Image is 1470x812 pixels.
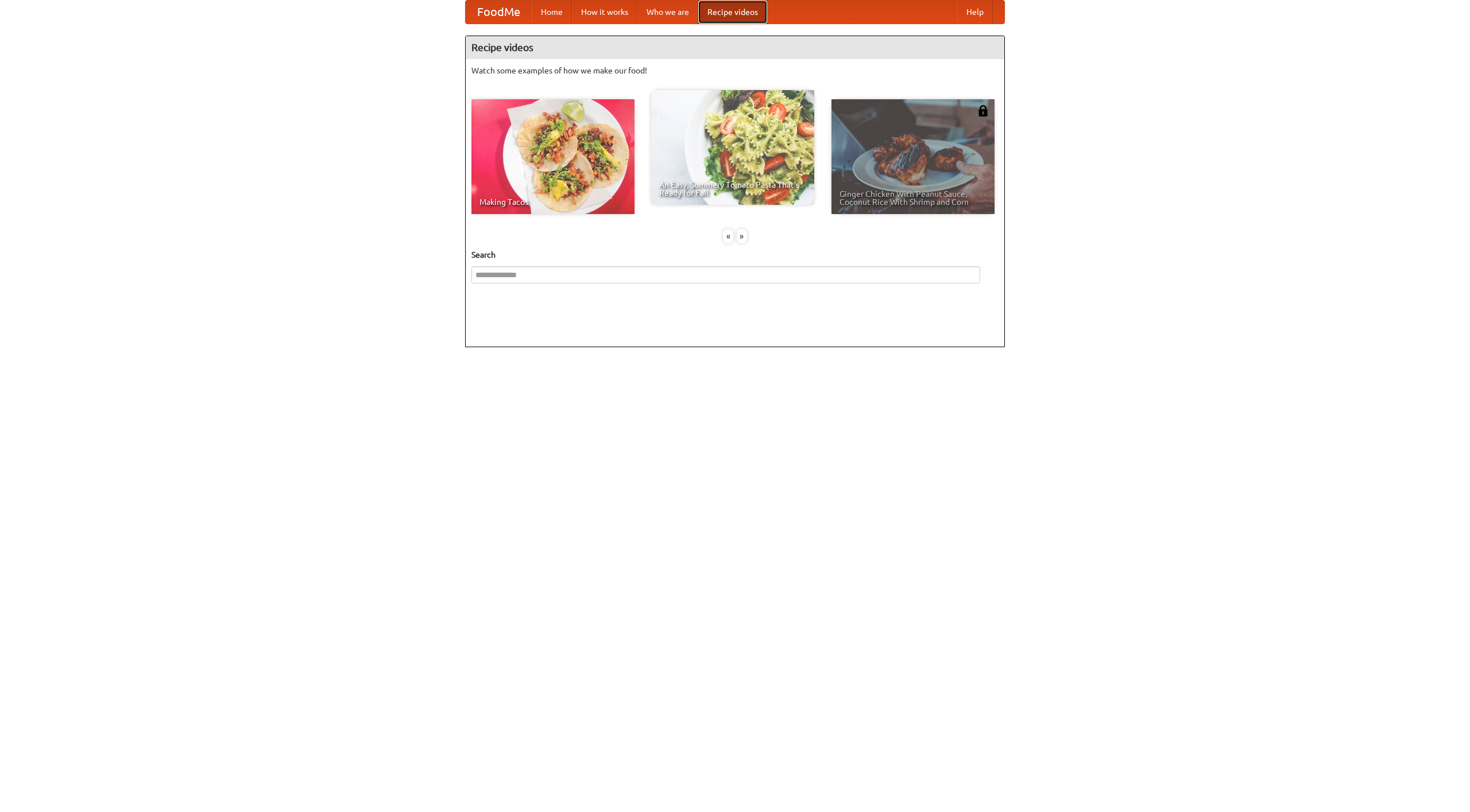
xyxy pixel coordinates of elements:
a: Who we are [637,1,698,24]
a: Recipe videos [698,1,767,24]
a: Help [957,1,993,24]
span: Making Tacos [479,198,626,206]
a: Making Tacos [471,99,635,214]
div: « [723,229,733,243]
p: Watch some examples of how we make our food! [471,65,999,76]
div: » [737,229,747,243]
h5: Search [471,249,999,261]
a: Home [532,1,572,24]
a: How it works [572,1,637,24]
img: 483408.png [977,105,989,116]
h4: Recipe videos [466,36,1004,59]
a: FoodMe [466,1,532,24]
a: An Easy, Summery Tomato Pasta That's Ready for Fall [651,90,814,205]
span: An Easy, Summery Tomato Pasta That's Ready for Fall [659,181,806,197]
